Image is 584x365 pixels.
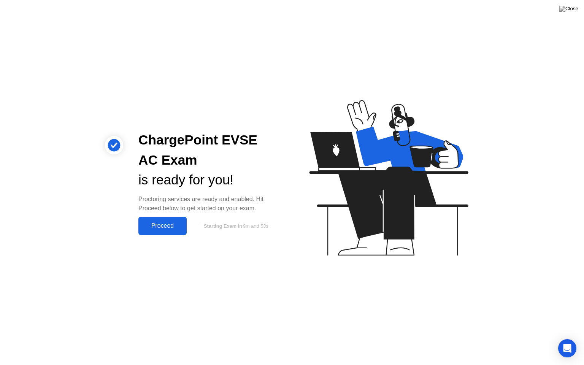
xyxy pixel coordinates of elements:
[558,339,576,357] div: Open Intercom Messenger
[243,223,268,229] span: 9m and 53s
[138,195,280,213] div: Proctoring services are ready and enabled. Hit Proceed below to get started on your exam.
[138,217,187,235] button: Proceed
[138,130,280,170] div: ChargePoint EVSE AC Exam
[138,170,280,190] div: is ready for you!
[141,222,184,229] div: Proceed
[559,6,578,12] img: Close
[190,219,280,233] button: Starting Exam in9m and 53s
